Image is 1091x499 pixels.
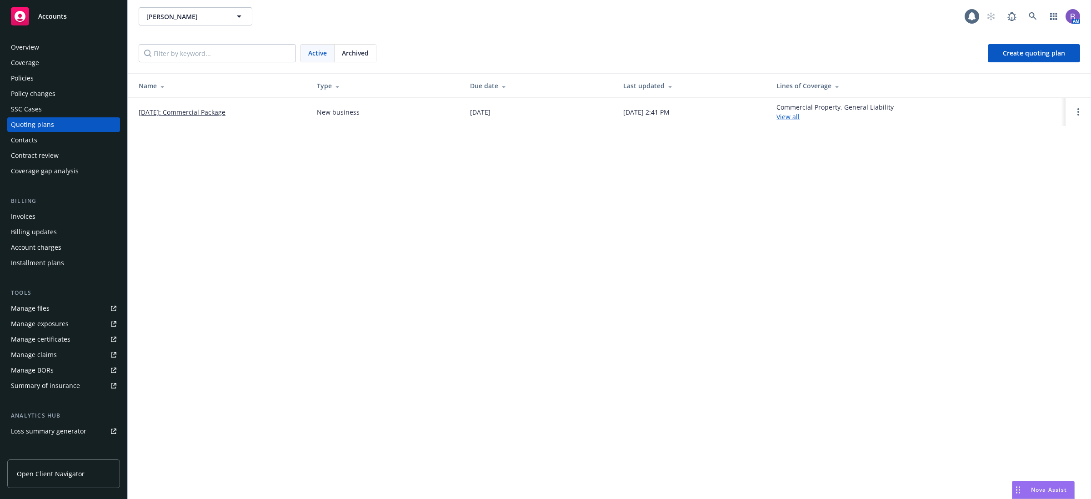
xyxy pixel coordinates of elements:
a: Manage files [7,301,120,316]
span: Active [308,48,327,58]
div: Due date [470,81,609,91]
a: SSC Cases [7,102,120,116]
a: Coverage gap analysis [7,164,120,178]
a: Accounts [7,4,120,29]
a: Account charges [7,240,120,255]
a: [DATE]: Commercial Package [139,107,225,117]
div: Name [139,81,302,91]
a: Policies [7,71,120,86]
div: Tools [7,288,120,297]
a: Search [1024,7,1042,25]
div: Overview [11,40,39,55]
a: Contacts [7,133,120,147]
img: photo [1066,9,1080,24]
div: Manage claims [11,348,57,362]
div: Manage exposures [11,317,69,331]
div: Commercial Property, General Liability [776,102,894,121]
a: Summary of insurance [7,378,120,393]
button: Nova Assist [1012,481,1075,499]
div: New business [317,107,360,117]
div: [DATE] 2:41 PM [623,107,670,117]
a: Loss summary generator [7,424,120,439]
a: Contract review [7,148,120,163]
div: Manage certificates [11,332,70,347]
div: Installment plans [11,256,64,270]
a: Manage claims [7,348,120,362]
button: [PERSON_NAME] [139,7,252,25]
a: Open options [1073,106,1084,117]
div: [DATE] [470,107,490,117]
div: Quoting plans [11,117,54,132]
div: Drag to move [1012,481,1024,499]
a: Installment plans [7,256,120,270]
div: Coverage gap analysis [11,164,79,178]
div: Analytics hub [7,411,120,420]
a: Invoices [7,209,120,224]
a: Quoting plans [7,117,120,132]
a: Overview [7,40,120,55]
div: SSC Cases [11,102,42,116]
div: Billing [7,197,120,206]
a: Billing updates [7,225,120,239]
a: Switch app [1045,7,1063,25]
span: Accounts [38,13,67,20]
div: Lines of Coverage [776,81,1058,91]
a: Create quoting plan [988,44,1080,62]
a: Report a Bug [1003,7,1021,25]
div: Contract review [11,148,59,163]
span: [PERSON_NAME] [146,12,225,21]
a: Policy changes [7,86,120,101]
a: Coverage [7,55,120,70]
div: Manage BORs [11,363,54,378]
span: Archived [342,48,369,58]
input: Filter by keyword... [139,44,296,62]
span: Open Client Navigator [17,469,85,479]
div: Billing updates [11,225,57,239]
div: Loss summary generator [11,424,86,439]
a: Manage exposures [7,317,120,331]
div: Policy changes [11,86,55,101]
div: Summary of insurance [11,378,80,393]
div: Last updated [623,81,762,91]
a: Manage certificates [7,332,120,347]
div: Manage files [11,301,50,316]
a: Manage BORs [7,363,120,378]
div: Coverage [11,55,39,70]
div: Type [317,81,455,91]
a: Start snowing [982,7,1000,25]
a: View all [776,112,800,121]
div: Invoices [11,209,35,224]
span: Nova Assist [1031,486,1067,494]
div: Contacts [11,133,37,147]
span: Create quoting plan [1003,49,1065,57]
div: Account charges [11,240,61,255]
div: Policies [11,71,34,86]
